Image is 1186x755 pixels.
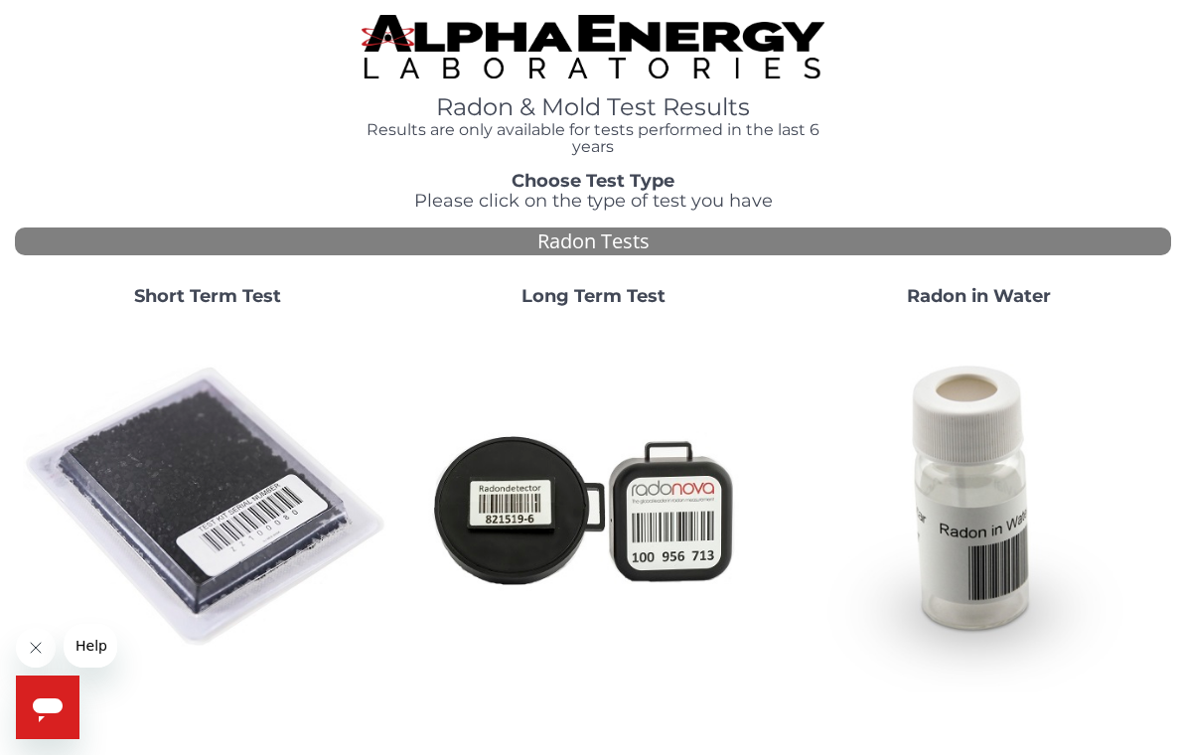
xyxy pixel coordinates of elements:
[362,94,824,120] h1: Radon & Mold Test Results
[414,190,773,212] span: Please click on the type of test you have
[134,285,281,307] strong: Short Term Test
[23,323,392,692] img: ShortTerm.jpg
[16,676,79,739] iframe: Button to launch messaging window
[16,628,56,668] iframe: Close message
[521,285,666,307] strong: Long Term Test
[15,227,1171,256] div: Radon Tests
[408,323,778,692] img: Radtrak2vsRadtrak3.jpg
[794,323,1163,692] img: RadoninWater.jpg
[362,15,824,78] img: TightCrop.jpg
[64,624,117,668] iframe: Message from company
[907,285,1051,307] strong: Radon in Water
[362,121,824,156] h4: Results are only available for tests performed in the last 6 years
[512,170,674,192] strong: Choose Test Type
